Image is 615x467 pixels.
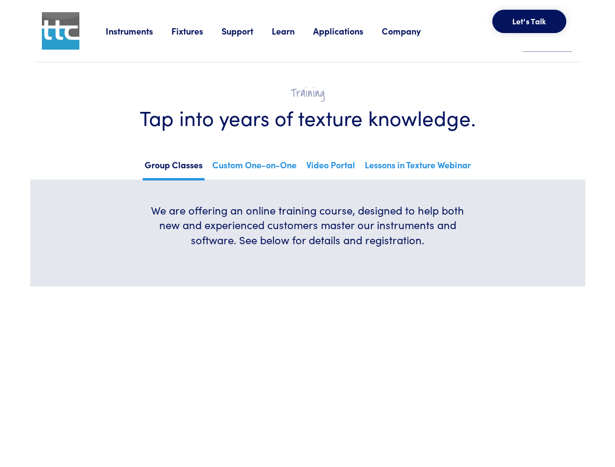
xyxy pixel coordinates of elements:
[59,86,556,101] h2: Training
[313,25,382,37] a: Applications
[272,25,313,37] a: Learn
[492,10,566,33] button: Let's Talk
[171,25,222,37] a: Fixtures
[42,12,79,50] img: ttc_logo_1x1_v1.0.png
[222,25,272,37] a: Support
[304,157,357,178] a: Video Portal
[144,203,471,248] h6: We are offering an online training course, designed to help both new and experienced customers ma...
[382,25,439,37] a: Company
[210,157,298,178] a: Custom One-on-One
[59,105,556,130] h1: Tap into years of texture knowledge.
[106,25,171,37] a: Instruments
[143,157,205,180] a: Group Classes
[363,157,473,178] a: Lessons in Texture Webinar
